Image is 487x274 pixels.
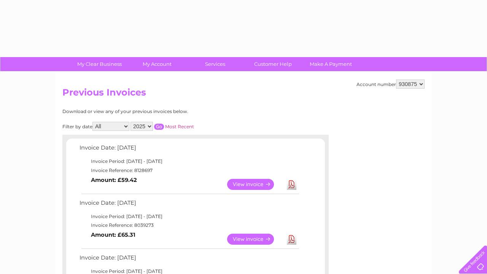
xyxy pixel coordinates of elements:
td: Invoice Period: [DATE] - [DATE] [78,157,300,166]
b: Amount: £59.42 [91,177,137,183]
td: Invoice Date: [DATE] [78,143,300,157]
div: Account number [356,80,425,89]
td: Invoice Period: [DATE] - [DATE] [78,212,300,221]
b: Amount: £65.31 [91,231,135,238]
td: Invoice Reference: 8039273 [78,221,300,230]
a: Services [184,57,247,71]
a: My Account [126,57,189,71]
a: Download [287,179,296,190]
div: Download or view any of your previous invoices below. [62,109,262,114]
a: View [227,179,283,190]
a: Most Recent [165,124,194,129]
td: Invoice Reference: 8128697 [78,166,300,175]
a: Download [287,234,296,245]
a: My Clear Business [68,57,131,71]
td: Invoice Date: [DATE] [78,253,300,267]
a: View [227,234,283,245]
a: Make A Payment [299,57,362,71]
td: Invoice Date: [DATE] [78,198,300,212]
div: Filter by date [62,122,262,131]
a: Customer Help [242,57,304,71]
h2: Previous Invoices [62,87,425,102]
